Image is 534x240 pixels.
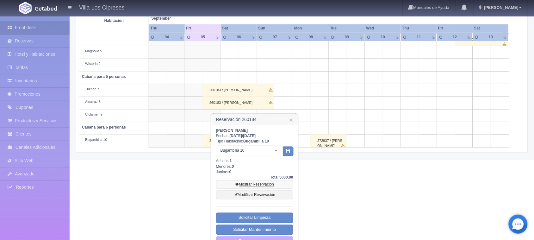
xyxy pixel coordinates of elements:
[216,128,248,133] b: [PERSON_NAME]
[279,175,293,180] b: 5000.00
[229,134,256,138] b: /
[257,24,293,33] th: Sun
[82,125,126,129] b: Cabaña para 6 personas
[221,24,257,33] th: Sat
[212,114,298,125] h3: Reservación 260184
[216,175,293,180] div: Total:
[377,34,388,40] div: 10
[82,87,146,92] div: Tulipan 7
[104,18,124,22] strong: Habitación
[203,84,274,97] div: 260183 / [PERSON_NAME]
[341,34,352,40] div: 09
[19,2,32,14] img: Getabed
[233,34,245,40] div: 06
[203,135,274,147] div: 260184 / [PERSON_NAME]
[450,34,461,40] div: 12
[216,225,293,235] a: Solicitar Mantenimiento
[243,139,269,143] b: Bugambilia 10
[243,134,256,138] span: [DATE]
[151,16,218,21] span: September
[82,49,146,54] div: Magnolia 5
[232,164,234,169] b: 0
[197,34,208,40] div: 05
[413,34,425,40] div: 11
[82,74,126,79] b: Cabaña para 5 personas
[229,170,232,174] b: 0
[161,34,172,40] div: 04
[203,97,274,109] div: 260183 / [PERSON_NAME]
[35,6,57,11] img: Getabed
[482,5,518,10] span: [PERSON_NAME]
[216,180,293,189] a: Mostrar Reservación
[311,135,346,147] div: 272937 / [PERSON_NAME]
[230,159,232,163] b: 1
[270,34,281,40] div: 07
[79,3,125,11] h4: Villa Los Cipreses
[365,24,401,33] th: Wed
[216,213,293,223] a: Solicitar Limpieza
[401,24,437,33] th: Thu
[185,24,221,33] th: Fri
[289,117,293,123] a: ×
[473,24,509,33] th: Sat
[229,134,242,138] span: [DATE]
[329,24,365,33] th: Tue
[82,112,146,117] div: Ciclamen 9
[306,34,317,40] div: 08
[149,24,185,33] th: Thu
[293,24,329,33] th: Mon
[82,137,146,142] div: Bugambilia 10
[437,24,473,33] th: Fri
[486,34,497,40] div: 13
[82,99,146,104] div: Alcatraz 8
[219,147,270,154] span: Bugambilia 10
[82,61,146,66] div: Wisteria 2
[216,191,293,199] a: Modificar Reservación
